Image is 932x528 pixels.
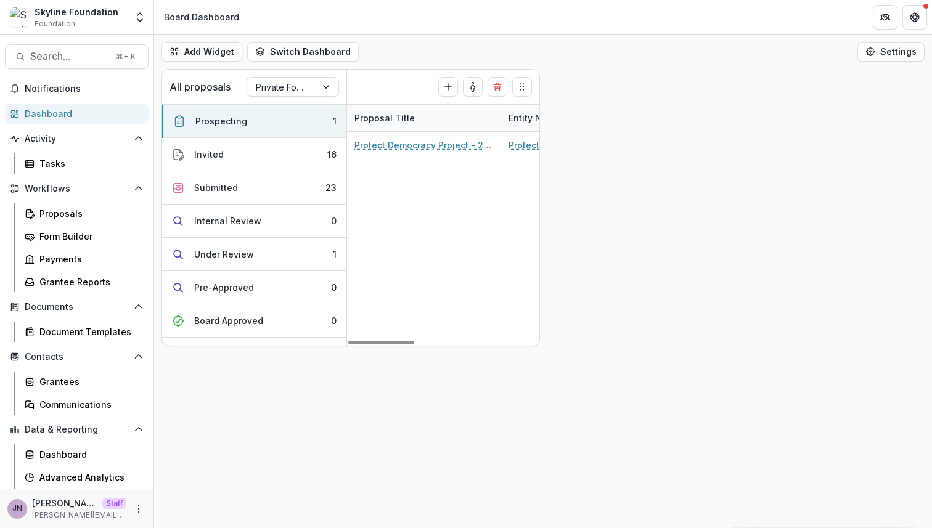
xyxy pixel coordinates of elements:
[39,325,139,338] div: Document Templates
[347,112,422,124] div: Proposal Title
[488,77,507,97] button: Delete card
[333,248,337,261] div: 1
[5,104,149,124] a: Dashboard
[162,138,346,171] button: Invited16
[20,394,149,415] a: Communications
[501,105,655,131] div: Entity Name
[39,253,139,266] div: Payments
[5,129,149,148] button: Open Activity
[194,281,254,294] div: Pre-Approved
[161,42,242,62] button: Add Widget
[10,7,30,27] img: Skyline Foundation
[20,249,149,269] a: Payments
[113,50,138,63] div: ⌘ + K
[39,207,139,220] div: Proposals
[327,148,337,161] div: 16
[354,139,494,152] a: Protect Democracy Project - 2025 - New Application
[512,77,532,97] button: Drag
[39,471,139,484] div: Advanced Analytics
[20,372,149,392] a: Grantees
[25,84,144,94] span: Notifications
[39,157,139,170] div: Tasks
[347,105,501,131] div: Proposal Title
[170,79,231,94] p: All proposals
[20,203,149,224] a: Proposals
[5,420,149,439] button: Open Data & Reporting
[39,375,139,388] div: Grantees
[247,42,359,62] button: Switch Dashboard
[20,467,149,487] a: Advanced Analytics
[162,238,346,271] button: Under Review1
[331,314,337,327] div: 0
[5,44,149,69] button: Search...
[25,107,139,120] div: Dashboard
[162,105,346,138] button: Prospecting1
[438,77,458,97] button: Create Proposal
[333,115,337,128] div: 1
[463,77,483,97] button: toggle-assigned-to-me
[25,352,129,362] span: Contacts
[20,322,149,342] a: Document Templates
[39,230,139,243] div: Form Builder
[32,510,126,521] p: [PERSON_NAME][EMAIL_ADDRESS][DOMAIN_NAME]
[5,179,149,198] button: Open Workflows
[194,181,238,194] div: Submitted
[162,205,346,238] button: Internal Review0
[12,505,22,513] div: Joyce N
[331,214,337,227] div: 0
[20,272,149,292] a: Grantee Reports
[194,314,263,327] div: Board Approved
[162,171,346,205] button: Submitted23
[5,297,149,317] button: Open Documents
[5,79,149,99] button: Notifications
[35,18,75,30] span: Foundation
[509,139,623,152] a: Protect Democracy Project
[39,398,139,411] div: Communications
[162,271,346,304] button: Pre-Approved0
[195,115,247,128] div: Prospecting
[331,281,337,294] div: 0
[102,498,126,509] p: Staff
[164,10,239,23] div: Board Dashboard
[39,448,139,461] div: Dashboard
[20,153,149,174] a: Tasks
[20,226,149,246] a: Form Builder
[20,444,149,465] a: Dashboard
[902,5,927,30] button: Get Help
[25,184,129,194] span: Workflows
[32,497,97,510] p: [PERSON_NAME]
[25,134,129,144] span: Activity
[25,424,129,435] span: Data & Reporting
[194,248,254,261] div: Under Review
[131,502,146,516] button: More
[35,6,118,18] div: Skyline Foundation
[194,214,261,227] div: Internal Review
[39,275,139,288] div: Grantee Reports
[325,181,337,194] div: 23
[873,5,897,30] button: Partners
[159,8,244,26] nav: breadcrumb
[131,5,149,30] button: Open entity switcher
[25,302,129,312] span: Documents
[162,304,346,338] button: Board Approved0
[501,112,568,124] div: Entity Name
[30,51,108,62] span: Search...
[857,42,925,62] button: Settings
[194,148,224,161] div: Invited
[5,347,149,367] button: Open Contacts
